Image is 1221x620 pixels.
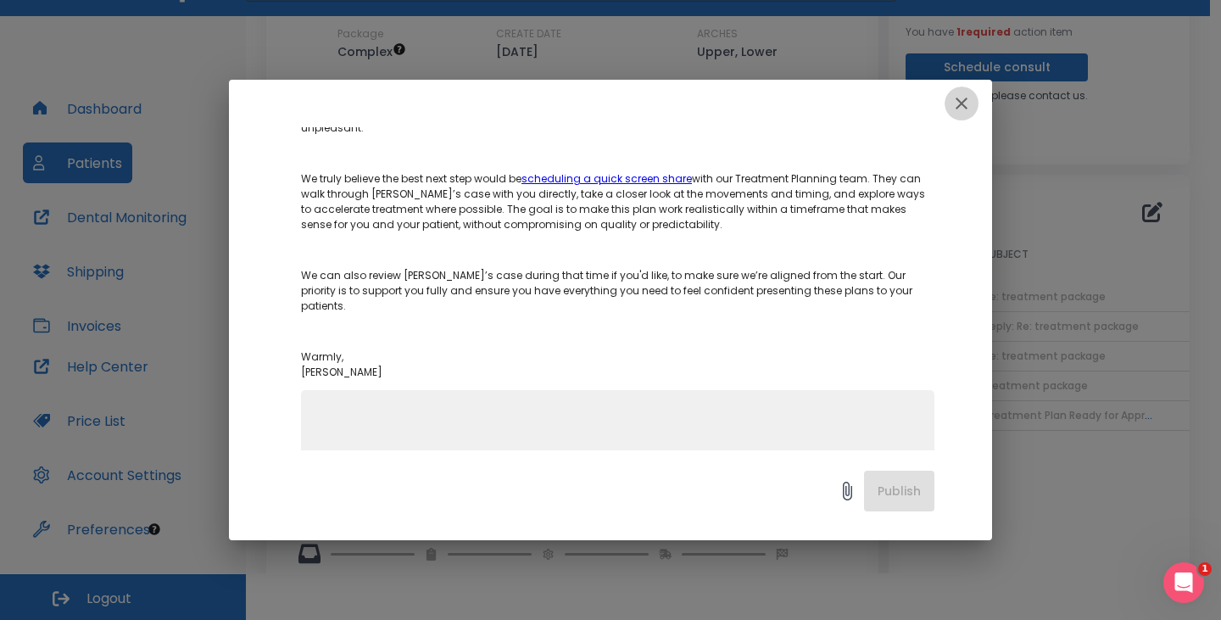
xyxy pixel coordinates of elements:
p: We truly believe the best next step would be with our Treatment Planning team. They can walk thro... [301,171,934,232]
span: 1 [1198,562,1212,576]
p: Warmly, [PERSON_NAME] [301,349,934,380]
iframe: Intercom live chat [1163,562,1204,603]
a: scheduling a quick screen share [521,171,692,186]
p: We can also review [PERSON_NAME]’s case during that time if you'd like, to make sure we’re aligne... [301,268,934,314]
